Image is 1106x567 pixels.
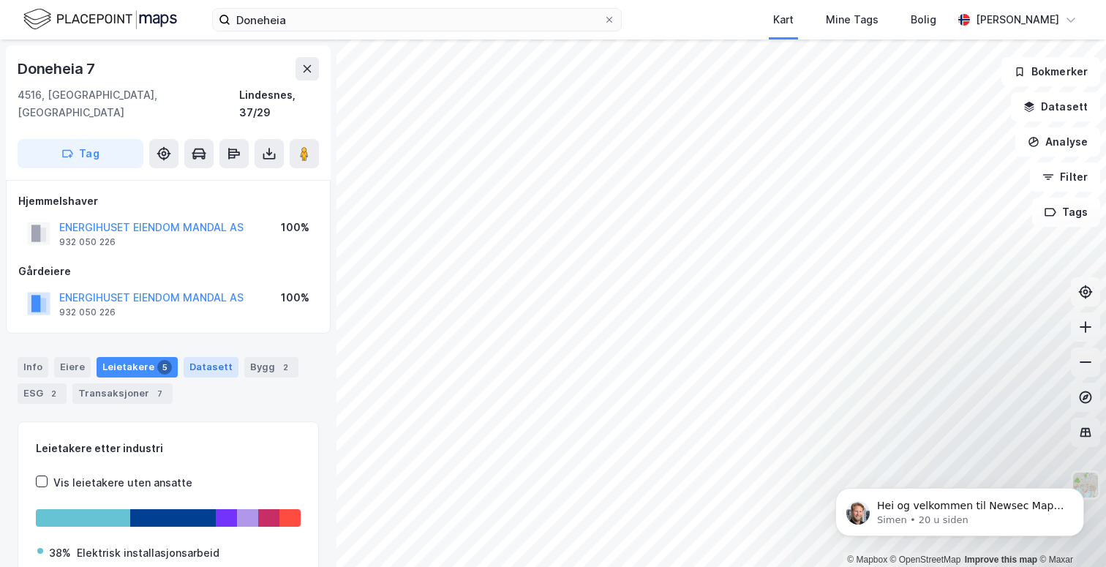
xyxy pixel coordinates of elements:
[18,357,48,378] div: Info
[773,11,794,29] div: Kart
[1032,198,1100,227] button: Tags
[36,440,301,457] div: Leietakere etter industri
[23,7,177,32] img: logo.f888ab2527a4732fd821a326f86c7f29.svg
[826,11,879,29] div: Mine Tags
[239,86,319,121] div: Lindesnes, 37/29
[46,386,61,401] div: 2
[278,360,293,375] div: 2
[244,357,298,378] div: Bygg
[18,263,318,280] div: Gårdeiere
[59,307,116,318] div: 932 050 226
[813,457,1106,560] iframe: Intercom notifications melding
[1011,92,1100,121] button: Datasett
[54,357,91,378] div: Eiere
[152,386,167,401] div: 7
[965,555,1037,565] a: Improve this map
[77,544,219,562] div: Elektrisk installasjonsarbeid
[53,474,192,492] div: Vis leietakere uten ansatte
[18,383,67,404] div: ESG
[49,544,71,562] div: 38%
[1015,127,1100,157] button: Analyse
[184,357,238,378] div: Datasett
[72,383,173,404] div: Transaksjoner
[281,289,309,307] div: 100%
[911,11,936,29] div: Bolig
[847,555,887,565] a: Mapbox
[1030,162,1100,192] button: Filter
[157,360,172,375] div: 5
[18,86,239,121] div: 4516, [GEOGRAPHIC_DATA], [GEOGRAPHIC_DATA]
[18,192,318,210] div: Hjemmelshaver
[97,357,178,378] div: Leietakere
[976,11,1059,29] div: [PERSON_NAME]
[1001,57,1100,86] button: Bokmerker
[230,9,603,31] input: Søk på adresse, matrikkel, gårdeiere, leietakere eller personer
[281,219,309,236] div: 100%
[18,139,143,168] button: Tag
[890,555,961,565] a: OpenStreetMap
[59,236,116,248] div: 932 050 226
[18,57,98,80] div: Doneheia 7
